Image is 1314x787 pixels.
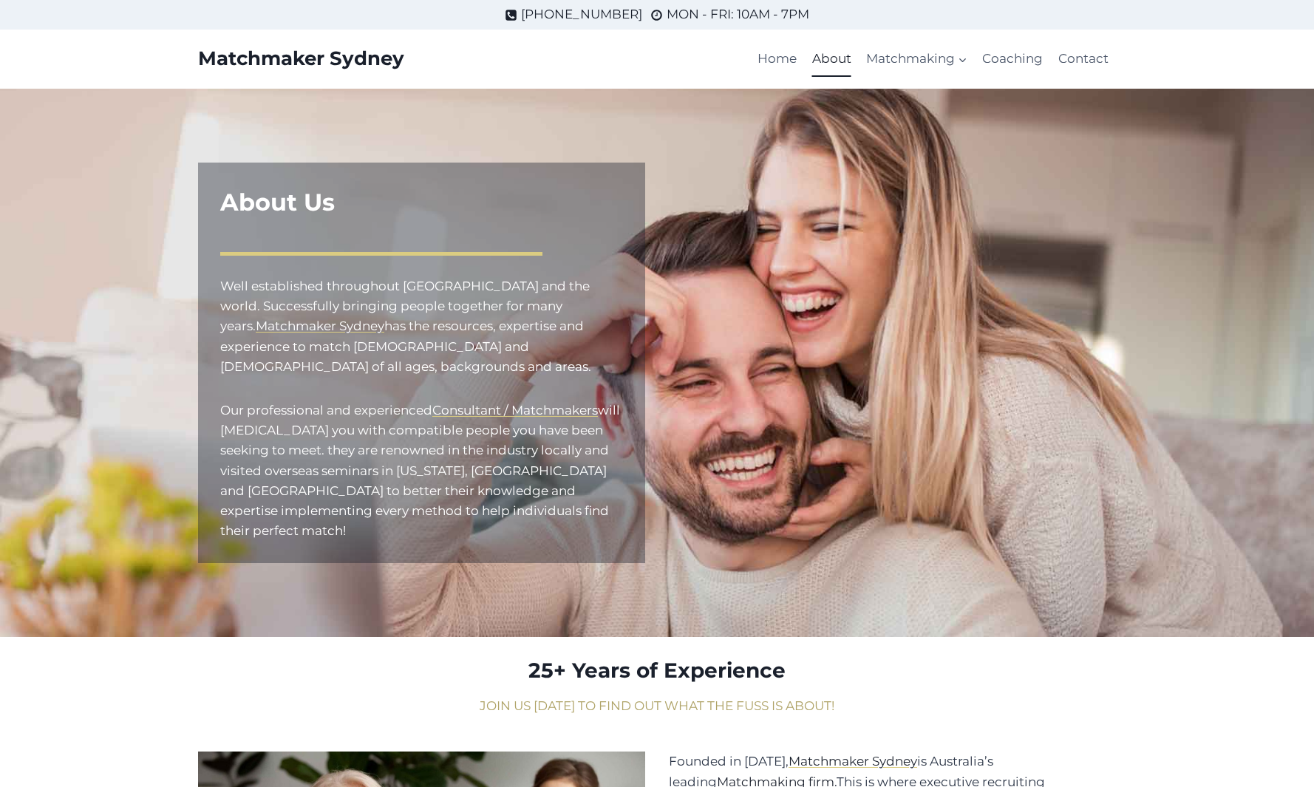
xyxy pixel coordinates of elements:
[220,401,623,541] p: Our professional and experienced will [MEDICAL_DATA] you with compatible people you have been see...
[220,185,623,220] h1: About Us
[866,49,967,69] span: Matchmaking
[859,41,975,77] a: Matchmaking
[1051,41,1116,77] a: Contact
[198,47,404,70] a: Matchmaker Sydney
[220,279,590,333] mark: Well established throughout [GEOGRAPHIC_DATA] and the world. Successfully bringing people togethe...
[198,655,1116,686] h2: 25+ Years of Experience
[432,403,598,418] a: Consultant / Matchmakers
[220,276,623,377] p: has the resources, expertise and experience to match [DEMOGRAPHIC_DATA] and [DEMOGRAPHIC_DATA] of...
[805,41,859,77] a: About
[750,41,1116,77] nav: Primary
[789,754,917,769] a: Matchmaker Sydney
[505,4,642,24] a: [PHONE_NUMBER]
[256,318,384,333] a: Matchmaker Sydney
[521,4,642,24] span: [PHONE_NUMBER]
[667,4,809,24] span: MON - FRI: 10AM - 7PM
[975,41,1050,77] a: Coaching
[198,696,1116,716] p: JOIN US [DATE] TO FIND OUT WHAT THE FUSS IS ABOUT!
[750,41,804,77] a: Home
